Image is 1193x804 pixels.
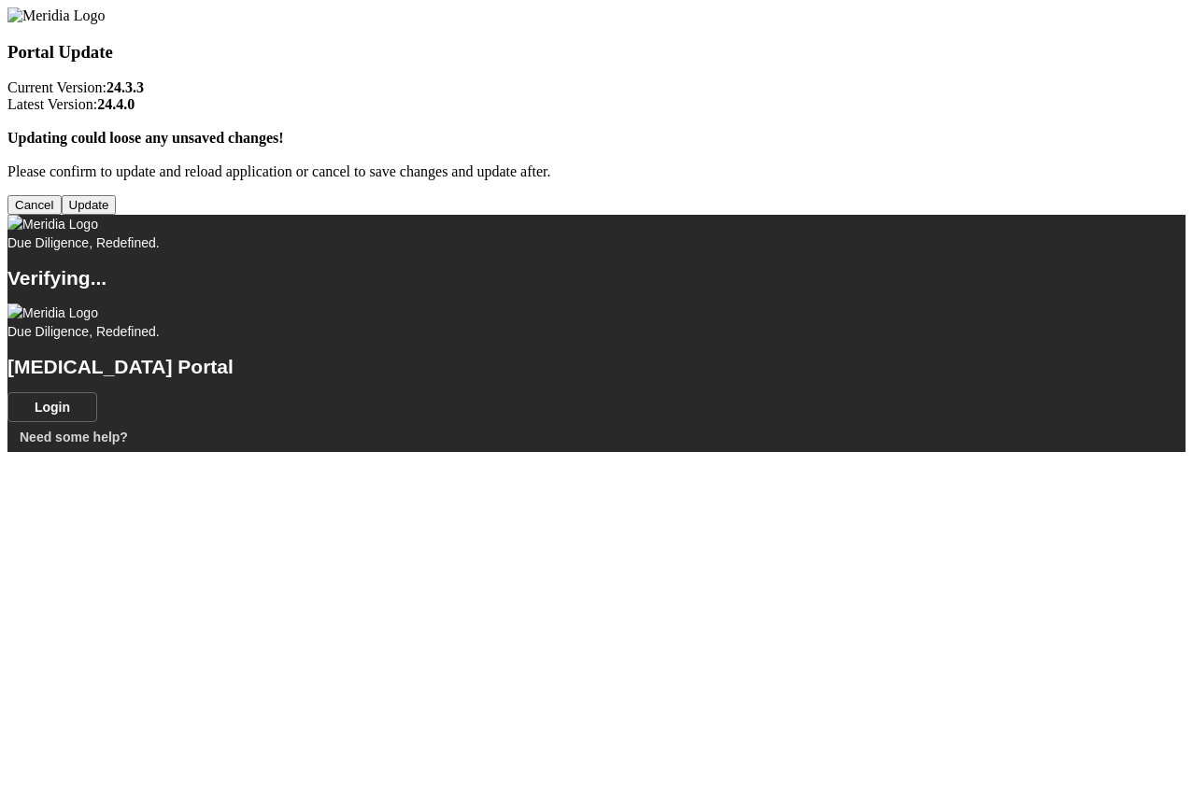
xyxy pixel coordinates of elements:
p: Current Version: Latest Version: Please confirm to update and reload application or cancel to sav... [7,79,1186,180]
h3: Portal Update [7,42,1186,63]
strong: 24.3.3 [107,79,144,95]
h2: [MEDICAL_DATA] Portal [7,358,1186,376]
span: Due Diligence, Redefined. [7,324,160,339]
h2: Verifying... [7,269,1186,288]
button: Login [7,392,97,422]
strong: Updating could loose any unsaved changes! [7,130,284,146]
strong: 24.4.0 [97,96,135,112]
img: Meridia Logo [7,303,98,322]
span: Due Diligence, Redefined. [7,235,160,250]
button: Need some help? [7,422,140,452]
button: Cancel [7,195,62,215]
button: Update [62,195,117,215]
img: Meridia Logo [7,7,105,24]
img: Meridia Logo [7,215,98,233]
